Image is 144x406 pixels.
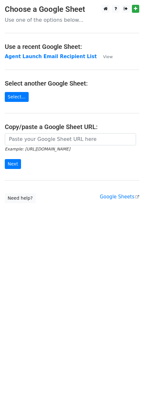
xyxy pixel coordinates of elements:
[5,133,136,145] input: Paste your Google Sheet URL here
[100,194,139,200] a: Google Sheets
[5,147,70,151] small: Example: [URL][DOMAIN_NAME]
[5,43,139,50] h4: Use a recent Google Sheet:
[5,123,139,131] h4: Copy/paste a Google Sheet URL:
[5,5,139,14] h3: Choose a Google Sheet
[103,54,113,59] small: View
[5,159,21,169] input: Next
[97,54,113,59] a: View
[5,193,36,203] a: Need help?
[5,17,139,23] p: Use one of the options below...
[5,92,29,102] a: Select...
[5,54,97,59] a: Agent Launch Email Recipient List
[5,80,139,87] h4: Select another Google Sheet:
